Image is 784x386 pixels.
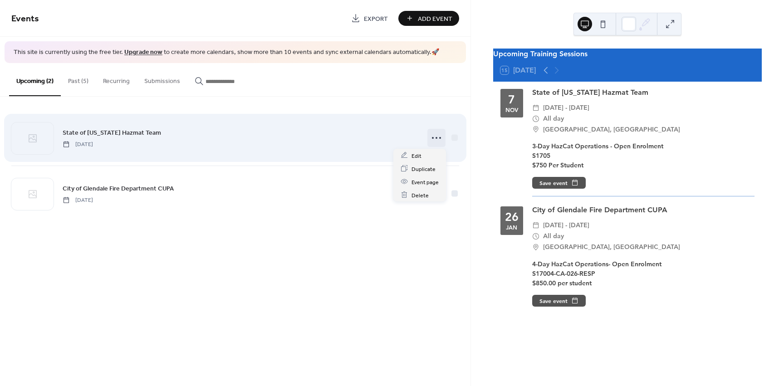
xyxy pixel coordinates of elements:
span: All day [543,113,564,124]
button: Save event [532,177,586,189]
span: All day [543,231,564,242]
span: [GEOGRAPHIC_DATA], [GEOGRAPHIC_DATA] [543,124,680,135]
div: Jan [506,225,517,230]
button: Submissions [137,63,187,95]
div: 7 [508,94,515,105]
button: Save event [532,295,586,307]
div: ​ [532,124,539,135]
span: State of [US_STATE] Hazmat Team [63,128,161,137]
div: ​ [532,242,539,253]
span: This site is currently using the free tier. to create more calendars, show more than 10 events an... [14,48,439,57]
button: Add Event [398,11,459,26]
a: Export [344,11,395,26]
a: State of [US_STATE] Hazmat Team [63,127,161,138]
span: [DATE] [63,140,93,148]
button: Upcoming (2) [9,63,61,96]
div: 26 [505,211,519,223]
div: 3-Day HazCat Operations - Open Enrolment S1705 $750 Per Student [532,142,755,170]
div: 4-Day HazCat Operations- Open Enrolment S17004-CA-026-RESP $850.00 per student [532,259,755,288]
span: [DATE] [63,196,93,204]
span: Delete [412,191,429,200]
div: Upcoming Training Sessions [493,49,762,59]
span: Edit [412,151,421,161]
div: ​ [532,113,539,124]
a: City of Glendale Fire Department CUPA [63,183,174,194]
span: Add Event [418,14,452,24]
span: City of Glendale Fire Department CUPA [63,184,174,193]
div: ​ [532,231,539,242]
button: Recurring [96,63,137,95]
div: City of Glendale Fire Department CUPA [532,205,755,215]
span: Events [11,10,39,28]
div: ​ [532,103,539,113]
div: State of [US_STATE] Hazmat Team [532,87,755,98]
span: Event page [412,177,439,187]
button: Past (5) [61,63,96,95]
a: Upgrade now [124,46,162,59]
span: [DATE] - [DATE] [543,103,589,113]
span: [DATE] - [DATE] [543,220,589,231]
div: Nov [505,107,518,113]
span: [GEOGRAPHIC_DATA], [GEOGRAPHIC_DATA] [543,242,680,253]
div: ​ [532,220,539,231]
span: Export [364,14,388,24]
span: Duplicate [412,164,436,174]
